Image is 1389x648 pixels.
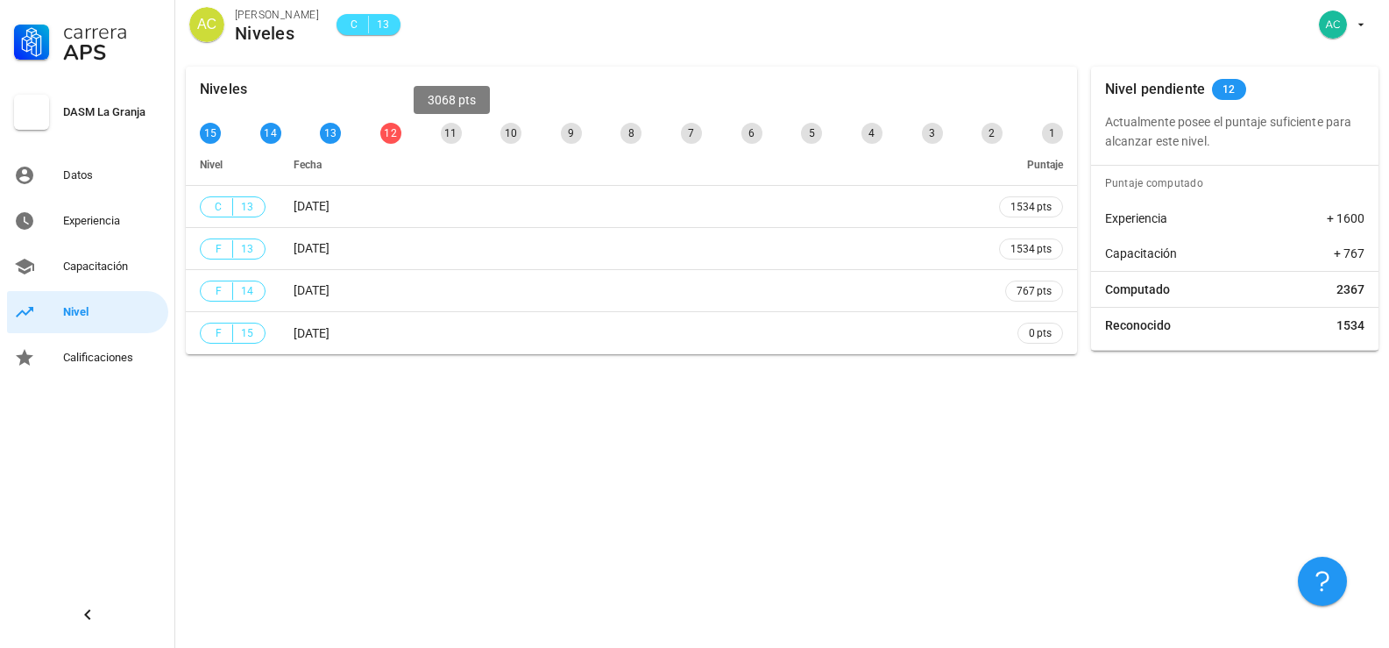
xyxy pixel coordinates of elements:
[1010,198,1052,216] span: 1534 pts
[63,168,161,182] div: Datos
[294,159,322,171] span: Fecha
[1105,112,1364,151] p: Actualmente posee el puntaje suficiente para alcanzar este nivel.
[189,7,224,42] div: avatar
[235,24,319,43] div: Niveles
[1336,281,1364,298] span: 2367
[1222,79,1236,100] span: 12
[441,123,462,144] div: 11
[7,200,168,242] a: Experiencia
[200,159,223,171] span: Nivel
[240,240,254,258] span: 13
[1017,282,1052,300] span: 767 pts
[200,123,221,144] div: 15
[211,240,225,258] span: F
[1029,324,1052,342] span: 0 pts
[63,214,161,228] div: Experiencia
[922,123,943,144] div: 3
[280,144,985,186] th: Fecha
[620,123,641,144] div: 8
[63,42,161,63] div: APS
[63,305,161,319] div: Nivel
[260,123,281,144] div: 14
[235,6,319,24] div: [PERSON_NAME]
[186,144,280,186] th: Nivel
[294,326,330,340] span: [DATE]
[63,260,161,274] div: Capacitación
[240,198,254,216] span: 13
[681,123,702,144] div: 7
[200,67,247,112] div: Niveles
[500,123,521,144] div: 10
[1105,245,1177,262] span: Capacitación
[63,105,161,119] div: DASM La Granja
[211,198,225,216] span: C
[376,16,390,33] span: 13
[1319,11,1347,39] div: avatar
[1334,245,1364,262] span: + 767
[380,123,401,144] div: 12
[1105,210,1167,227] span: Experiencia
[801,123,822,144] div: 5
[240,282,254,300] span: 14
[1027,159,1063,171] span: Puntaje
[982,123,1003,144] div: 2
[347,16,361,33] span: C
[294,283,330,297] span: [DATE]
[211,282,225,300] span: F
[7,154,168,196] a: Datos
[240,324,254,342] span: 15
[320,123,341,144] div: 13
[7,337,168,379] a: Calificaciones
[741,123,762,144] div: 6
[561,123,582,144] div: 9
[1042,123,1063,144] div: 1
[211,324,225,342] span: F
[63,351,161,365] div: Calificaciones
[63,21,161,42] div: Carrera
[197,7,216,42] span: AC
[1105,317,1171,334] span: Reconocido
[1010,240,1052,258] span: 1534 pts
[1098,166,1378,201] div: Puntaje computado
[7,291,168,333] a: Nivel
[7,246,168,288] a: Capacitación
[1336,317,1364,334] span: 1534
[861,123,882,144] div: 4
[294,241,330,255] span: [DATE]
[1105,67,1205,112] div: Nivel pendiente
[1105,281,1170,298] span: Computado
[1327,210,1364,227] span: + 1600
[294,199,330,213] span: [DATE]
[985,144,1077,186] th: Puntaje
